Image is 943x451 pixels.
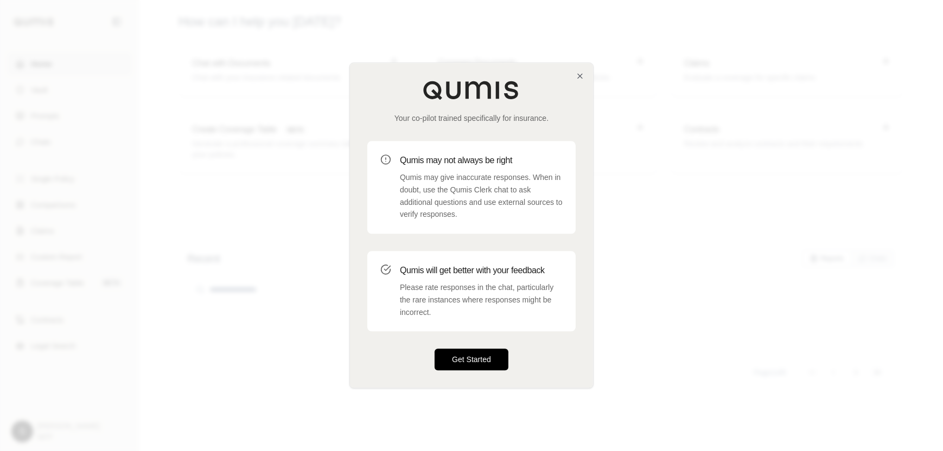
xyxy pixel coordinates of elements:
[400,154,563,167] h3: Qumis may not always be right
[435,349,508,371] button: Get Started
[400,264,563,277] h3: Qumis will get better with your feedback
[367,113,576,124] p: Your co-pilot trained specifically for insurance.
[400,281,563,318] p: Please rate responses in the chat, particularly the rare instances where responses might be incor...
[423,80,520,100] img: Qumis Logo
[400,171,563,221] p: Qumis may give inaccurate responses. When in doubt, use the Qumis Clerk chat to ask additional qu...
